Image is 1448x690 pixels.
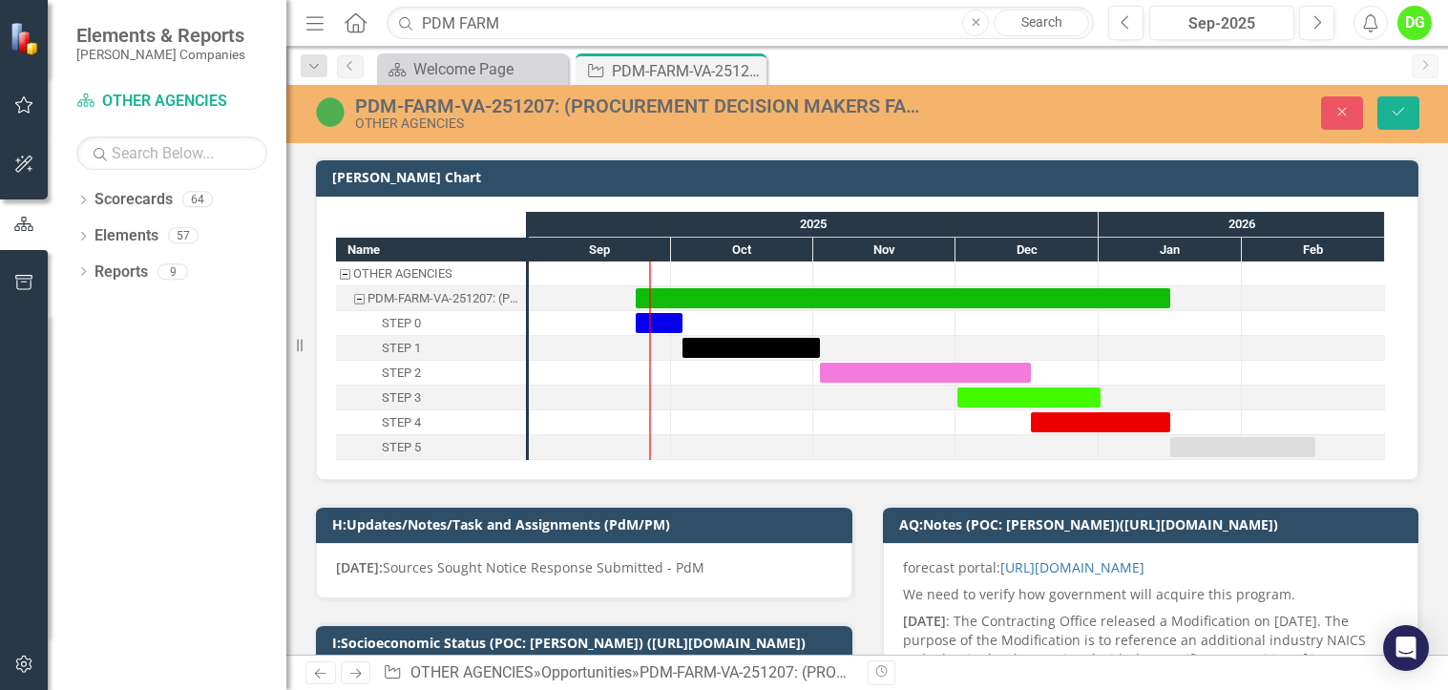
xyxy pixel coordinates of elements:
div: Task: Start date: 2025-11-02 End date: 2025-12-17 [336,361,526,386]
div: Sep-2025 [1156,12,1288,35]
div: Task: Start date: 2025-12-17 End date: 2026-01-16 [1031,412,1170,432]
img: ClearPoint Strategy [10,22,43,55]
div: STEP 1 [382,336,421,361]
div: STEP 0 [336,311,526,336]
button: DG [1397,6,1432,40]
div: STEP 2 [336,361,526,386]
div: Task: Start date: 2025-11-02 End date: 2025-12-17 [820,363,1031,383]
h3: AQ:Notes (POC: [PERSON_NAME])([URL][DOMAIN_NAME]) [899,517,1410,532]
h3: H:Updates/Notes/Task and Assignments (PdM/PM) [332,517,843,532]
div: PDM-FARM-VA-251207: (PROCUREMENT DECISION MAKERS FACILITATED ANALYTICS RESEARCH AND MANAGEMENT SU... [612,59,762,83]
a: OTHER AGENCIES [410,663,534,681]
div: Task: Start date: 2026-01-16 End date: 2026-02-15 [1170,437,1315,457]
div: OTHER AGENCIES [355,116,926,131]
div: STEP 0 [382,311,421,336]
div: STEP 5 [336,435,526,460]
a: [URL][DOMAIN_NAME] [1000,558,1144,576]
small: [PERSON_NAME] Companies [76,47,245,62]
div: 64 [182,192,213,208]
a: Reports [94,261,148,283]
h3: [PERSON_NAME] Chart [332,170,1409,184]
div: PDM-FARM-VA-251207: (PROCUREMENT DECISION MAKERS FACILITATED ANALYTICS RESEARCH AND MANAGEMENT SU... [336,286,526,311]
div: Name [336,238,526,261]
a: Opportunities [541,663,632,681]
div: Nov [813,238,955,262]
div: OTHER AGENCIES [353,261,452,286]
div: Task: Start date: 2026-01-16 End date: 2026-02-15 [336,435,526,460]
div: Task: Start date: 2025-10-03 End date: 2025-11-02 [336,336,526,361]
p: forecast portal: [903,558,1399,581]
div: STEP 1 [336,336,526,361]
div: Task: Start date: 2025-09-23 End date: 2025-10-03 [336,311,526,336]
div: Task: Start date: 2025-09-23 End date: 2026-01-16 [336,286,526,311]
strong: [DATE] [903,612,946,630]
div: PDM-FARM-VA-251207: (PROCUREMENT DECISION MAKERS FACILITATED ANALYTICS RESEARCH AND MANAGEMENT SU... [355,95,926,116]
div: » » [383,662,852,684]
div: OTHER AGENCIES [336,261,526,286]
div: Feb [1242,238,1385,262]
a: Scorecards [94,189,173,211]
div: 2026 [1099,212,1385,237]
div: Open Intercom Messenger [1383,625,1429,671]
div: Sep [529,238,671,262]
input: Search Below... [76,136,267,170]
p: We need to verify how government will acquire this program. [903,581,1399,608]
button: Sep-2025 [1149,6,1294,40]
a: Search [994,10,1089,36]
div: Jan [1099,238,1242,262]
strong: [DATE]: [336,558,383,576]
div: Dec [955,238,1099,262]
div: STEP 4 [336,410,526,435]
div: Task: Start date: 2025-09-23 End date: 2026-01-16 [636,288,1170,308]
div: PDM-FARM-VA-251207: (PROCUREMENT DECISION MAKERS FACILITATED ANALYTICS RESEARCH AND MANAGEMENT SU... [367,286,520,311]
div: STEP 3 [336,386,526,410]
div: Task: Start date: 2025-10-03 End date: 2025-11-02 [682,338,820,358]
div: STEP 4 [382,410,421,435]
div: STEP 2 [382,361,421,386]
div: Welcome Page [413,57,563,81]
span: Elements & Reports [76,24,245,47]
div: STEP 5 [382,435,421,460]
p: Sources Sought Notice Response Submitted - PdM [336,558,832,577]
a: OTHER AGENCIES [76,91,267,113]
div: Task: Start date: 2025-12-01 End date: 2026-01-01 [957,387,1101,408]
div: 57 [168,228,199,244]
div: Task: Start date: 2025-12-17 End date: 2026-01-16 [336,410,526,435]
div: 9 [157,263,188,280]
div: STEP 3 [382,386,421,410]
div: Oct [671,238,813,262]
div: Task: Start date: 2025-09-23 End date: 2025-10-03 [636,313,682,333]
div: 2025 [529,212,1099,237]
a: Elements [94,225,158,247]
a: Welcome Page [382,57,563,81]
div: Task: OTHER AGENCIES Start date: 2025-09-23 End date: 2025-09-24 [336,261,526,286]
img: Active [315,96,346,127]
h3: I:Socioeconomic Status (POC: [PERSON_NAME]) ([URL][DOMAIN_NAME]) [332,636,843,650]
input: Search ClearPoint... [387,7,1094,40]
div: Task: Start date: 2025-12-01 End date: 2026-01-01 [336,386,526,410]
